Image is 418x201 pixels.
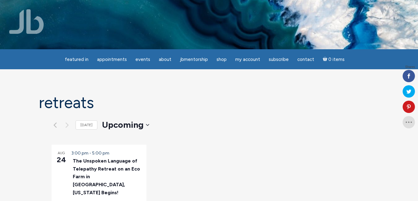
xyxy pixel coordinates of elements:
[89,151,91,156] span: -
[55,151,68,156] span: Aug
[64,121,71,129] button: Next Events
[405,66,415,69] span: Shares
[297,57,314,62] span: Contact
[135,57,150,62] span: Events
[71,151,88,156] time: 3:00 pm
[52,121,59,129] a: Previous Events
[294,54,318,66] a: Contact
[323,57,329,62] i: Cart
[217,57,227,62] span: Shop
[235,57,260,62] span: My Account
[55,155,68,165] span: 24
[93,54,131,66] a: Appointments
[155,54,175,66] a: About
[73,158,140,196] a: The Unspoken Language of Telepathy Retreat on an Eco Farm in [GEOGRAPHIC_DATA], [US_STATE] Begins!
[39,94,380,111] h1: Retreats
[159,57,171,62] span: About
[319,53,349,66] a: Cart0 items
[102,119,149,131] button: Click to toggle datepicker
[132,54,154,66] a: Events
[213,54,230,66] a: Shop
[92,151,109,156] time: 5:00 pm
[76,120,97,130] a: [DATE]
[180,57,208,62] span: JBMentorship
[328,57,345,62] span: 0 items
[232,54,264,66] a: My Account
[61,54,92,66] a: featured in
[9,9,44,34] img: Jamie Butler. The Everyday Medium
[102,119,143,131] span: Upcoming
[97,57,127,62] span: Appointments
[65,57,88,62] span: featured in
[265,54,292,66] a: Subscribe
[269,57,289,62] span: Subscribe
[176,54,212,66] a: JBMentorship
